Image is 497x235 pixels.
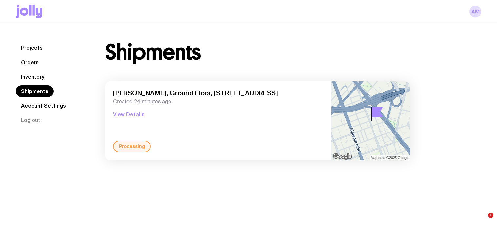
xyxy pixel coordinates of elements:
[113,110,145,118] button: View Details
[16,56,44,68] a: Orders
[105,42,201,63] h1: Shipments
[16,85,54,97] a: Shipments
[113,89,323,97] span: [PERSON_NAME], Ground Floor, [STREET_ADDRESS]
[16,100,71,112] a: Account Settings
[16,114,46,126] button: Log out
[331,81,410,160] img: staticmap
[475,213,490,228] iframe: Intercom live chat
[16,71,50,83] a: Inventory
[488,213,493,218] span: 1
[113,98,323,105] span: Created 24 minutes ago
[113,141,151,152] div: Processing
[469,6,481,17] a: AM
[16,42,48,54] a: Projects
